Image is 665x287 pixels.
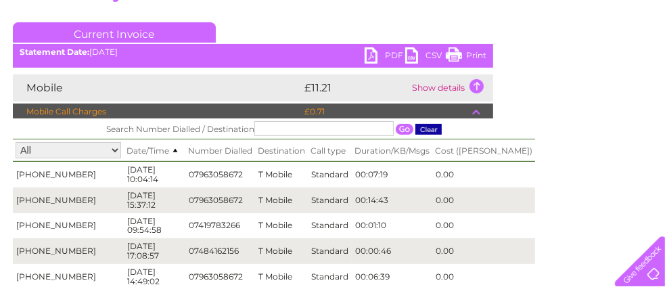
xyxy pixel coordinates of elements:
td: T Mobile [255,187,308,213]
a: 0333 014 3131 [410,7,503,24]
td: [PHONE_NUMBER] [13,238,124,264]
td: 0.00 [432,162,535,187]
td: £0.71 [301,104,472,120]
a: Telecoms [499,58,539,68]
a: Current Invoice [13,22,216,43]
td: 00:14:43 [352,187,432,213]
td: [PHONE_NUMBER] [13,187,124,213]
a: Log out [620,58,652,68]
span: Number Dialled [188,146,252,156]
td: 07419783266 [185,213,255,239]
a: Energy [461,58,490,68]
td: 0.00 [432,213,535,239]
a: Blog [547,58,567,68]
td: 0.00 [432,238,535,264]
div: [DATE] [13,47,493,57]
img: logo.png [23,35,92,76]
a: CSV [405,47,446,67]
div: Clear Business is a trading name of Verastar Limited (registered in [GEOGRAPHIC_DATA] No. 3667643... [14,7,653,66]
td: Show details [409,74,493,102]
td: [DATE] 15:37:12 [124,187,185,213]
td: 0.00 [432,187,535,213]
span: Destination [258,146,305,156]
td: 00:00:46 [352,238,432,264]
td: [DATE] 10:04:14 [124,162,185,187]
td: T Mobile [255,213,308,239]
a: Print [446,47,486,67]
td: [DATE] 09:54:58 [124,213,185,239]
td: [PHONE_NUMBER] [13,213,124,239]
a: PDF [365,47,405,67]
td: 07484162156 [185,238,255,264]
td: 00:01:10 [352,213,432,239]
span: Cost ([PERSON_NAME]) [435,146,532,156]
td: 07963058672 [185,162,255,187]
td: T Mobile [255,162,308,187]
td: 00:07:19 [352,162,432,187]
td: Standard [308,213,352,239]
td: Mobile Call Charges [13,104,301,120]
td: Standard [308,187,352,213]
span: Duration/KB/Msgs [354,146,430,156]
td: Mobile [13,74,301,102]
span: Date/Time [127,146,183,156]
td: T Mobile [255,238,308,264]
td: Standard [308,162,352,187]
span: Call type [311,146,346,156]
td: [DATE] 17:08:57 [124,238,185,264]
td: 07963058672 [185,187,255,213]
td: £11.21 [301,74,409,102]
td: [PHONE_NUMBER] [13,162,124,187]
th: Search Number Dialled / Destination [13,118,535,139]
a: Contact [575,58,608,68]
b: Statement Date: [20,47,89,57]
a: Water [427,58,453,68]
td: Standard [308,238,352,264]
